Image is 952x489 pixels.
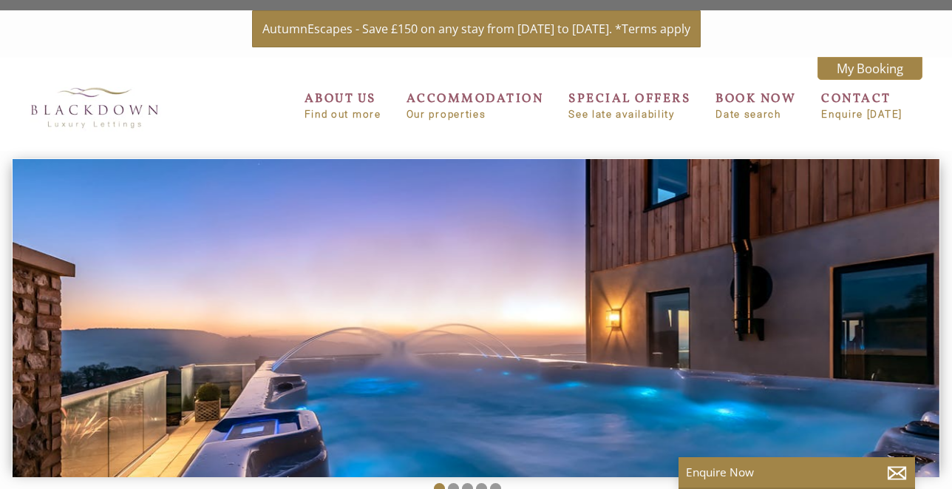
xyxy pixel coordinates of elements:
a: My Booking [817,57,922,80]
p: Enquire Now [686,465,908,480]
small: See late availability [568,109,690,120]
a: SPECIAL OFFERSSee late availability [568,90,690,120]
img: Blackdown Luxury Lettings [21,78,169,135]
small: Our properties [407,109,544,120]
small: Enquire [DATE] [821,109,902,120]
a: ABOUT USFind out more [305,90,381,120]
a: CONTACTEnquire [DATE] [821,90,902,120]
small: Find out more [305,109,381,120]
a: BOOK NOWDate search [715,90,796,120]
a: AutumnEscapes - Save £150 on any stay from [DATE] to [DATE]. *Terms apply [252,10,701,47]
small: Date search [715,109,796,120]
a: ACCOMMODATIONOur properties [407,90,544,120]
